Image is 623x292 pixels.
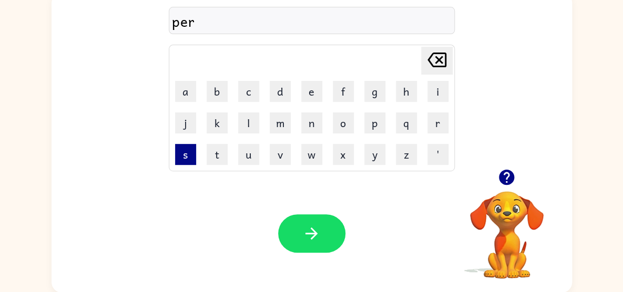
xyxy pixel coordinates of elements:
button: a [175,81,196,102]
button: f [333,81,354,102]
button: r [427,112,448,133]
button: n [301,112,322,133]
video: Your browser must support playing .mp4 files to use Literably. Please try using another browser. [454,175,559,280]
button: c [238,81,259,102]
button: u [238,144,259,165]
button: v [270,144,291,165]
button: i [427,81,448,102]
button: d [270,81,291,102]
button: m [270,112,291,133]
button: ' [427,144,448,165]
button: s [175,144,196,165]
button: z [396,144,417,165]
button: j [175,112,196,133]
button: g [364,81,385,102]
button: w [301,144,322,165]
button: l [238,112,259,133]
button: x [333,144,354,165]
button: q [396,112,417,133]
button: b [207,81,228,102]
div: per [172,10,452,32]
button: k [207,112,228,133]
button: h [396,81,417,102]
button: e [301,81,322,102]
button: p [364,112,385,133]
button: t [207,144,228,165]
button: o [333,112,354,133]
button: y [364,144,385,165]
